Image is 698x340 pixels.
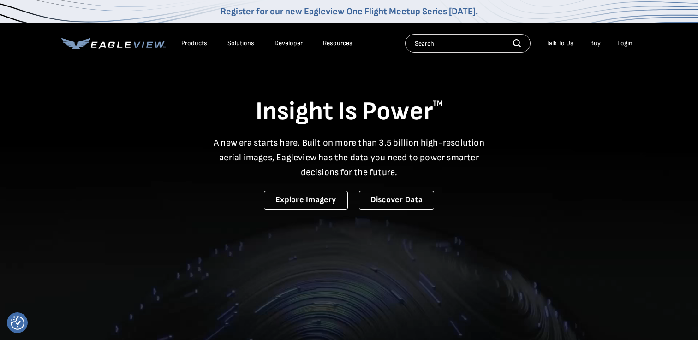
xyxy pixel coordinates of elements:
[11,316,24,330] img: Revisit consent button
[405,34,531,53] input: Search
[61,96,637,128] h1: Insight Is Power
[546,39,573,47] div: Talk To Us
[264,191,348,210] a: Explore Imagery
[617,39,632,47] div: Login
[323,39,352,47] div: Resources
[274,39,303,47] a: Developer
[208,135,490,180] p: A new era starts here. Built on more than 3.5 billion high-resolution aerial images, Eagleview ha...
[359,191,434,210] a: Discover Data
[11,316,24,330] button: Consent Preferences
[433,99,443,108] sup: TM
[221,6,478,17] a: Register for our new Eagleview One Flight Meetup Series [DATE].
[227,39,254,47] div: Solutions
[590,39,601,47] a: Buy
[181,39,207,47] div: Products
